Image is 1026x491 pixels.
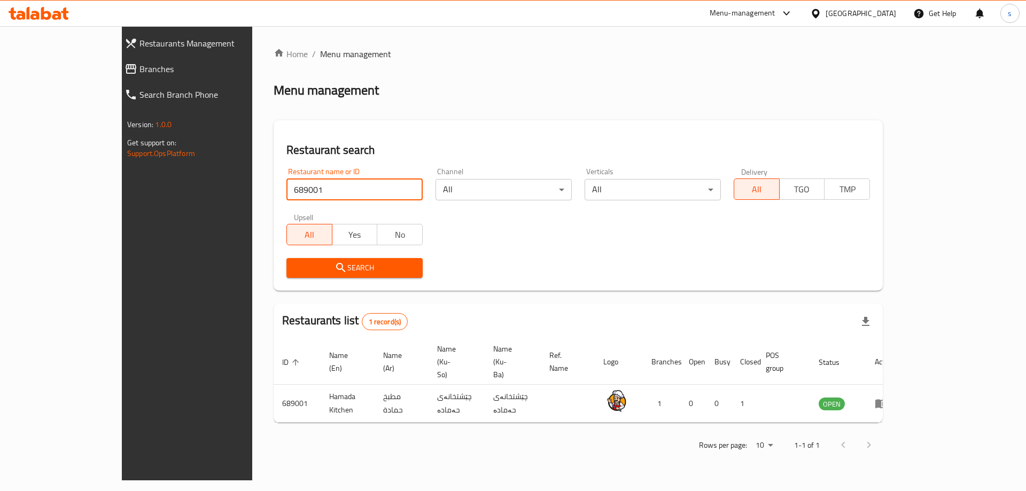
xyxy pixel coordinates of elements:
[699,439,747,452] p: Rows per page:
[493,342,528,381] span: Name (Ku-Ba)
[643,339,680,385] th: Branches
[741,168,768,175] label: Delivery
[819,356,853,369] span: Status
[824,178,870,200] button: TMP
[286,179,423,200] input: Search for restaurant name or ID..
[332,224,378,245] button: Yes
[766,349,797,375] span: POS group
[485,385,541,423] td: چێشتخانەی حەمادە
[784,182,821,197] span: TGO
[595,339,643,385] th: Logo
[127,118,153,131] span: Version:
[320,48,391,60] span: Menu management
[274,385,321,423] td: 689001
[382,227,418,243] span: No
[312,48,316,60] li: /
[337,227,374,243] span: Yes
[603,388,630,415] img: Hamada Kitchen
[127,136,176,150] span: Get support on:
[321,385,375,423] td: Hamada Kitchen
[429,385,485,423] td: چێشتخانەی حەمادە
[362,313,408,330] div: Total records count
[295,261,414,275] span: Search
[139,37,285,50] span: Restaurants Management
[286,258,423,278] button: Search
[375,385,429,423] td: مطبخ حمادة
[706,339,732,385] th: Busy
[127,146,195,160] a: Support.OpsPlatform
[779,178,825,200] button: TGO
[155,118,172,131] span: 1.0.0
[274,339,903,423] table: enhanced table
[282,356,302,369] span: ID
[706,385,732,423] td: 0
[866,339,903,385] th: Action
[291,227,328,243] span: All
[680,339,706,385] th: Open
[826,7,896,19] div: [GEOGRAPHIC_DATA]
[116,56,293,82] a: Branches
[286,224,332,245] button: All
[853,309,879,334] div: Export file
[116,30,293,56] a: Restaurants Management
[739,182,775,197] span: All
[751,438,777,454] div: Rows per page:
[585,179,721,200] div: All
[1008,7,1012,19] span: s
[362,317,408,327] span: 1 record(s)
[819,398,845,410] span: OPEN
[732,385,757,423] td: 1
[549,349,582,375] span: Ref. Name
[732,339,757,385] th: Closed
[139,88,285,101] span: Search Branch Phone
[437,342,472,381] span: Name (Ku-So)
[875,397,895,410] div: Menu
[710,7,775,20] div: Menu-management
[734,178,780,200] button: All
[383,349,416,375] span: Name (Ar)
[274,48,883,60] nav: breadcrumb
[139,63,285,75] span: Branches
[116,82,293,107] a: Search Branch Phone
[286,142,870,158] h2: Restaurant search
[829,182,866,197] span: TMP
[794,439,820,452] p: 1-1 of 1
[377,224,423,245] button: No
[294,213,314,221] label: Upsell
[282,313,408,330] h2: Restaurants list
[329,349,362,375] span: Name (En)
[436,179,572,200] div: All
[680,385,706,423] td: 0
[643,385,680,423] td: 1
[274,82,379,99] h2: Menu management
